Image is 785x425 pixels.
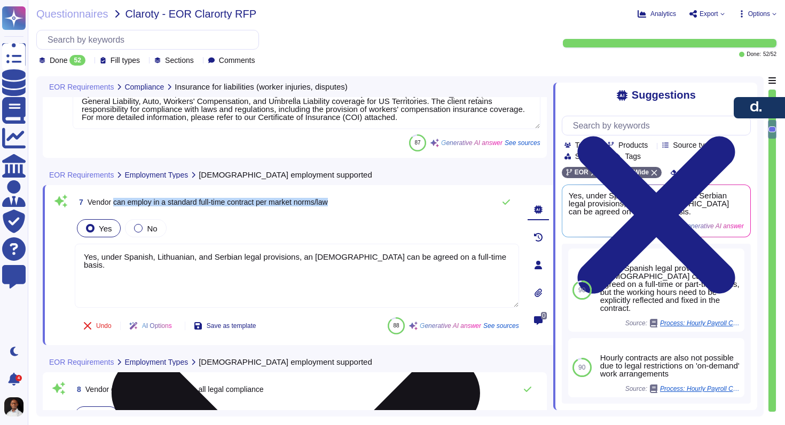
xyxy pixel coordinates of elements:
span: [DEMOGRAPHIC_DATA] employment supported [199,171,372,179]
span: EOR Requirements [49,83,114,91]
span: 90 [578,364,585,371]
span: 7 [75,198,83,206]
span: Fill types [111,57,140,64]
span: Comments [219,57,255,64]
span: 88 [394,323,399,328]
div: 4 [15,375,22,381]
span: Export [700,11,718,17]
div: 52 [69,55,85,66]
span: Claroty - EOR Clarorty RFP [125,9,257,19]
img: user [4,397,23,416]
span: Insurance for liabilities (worker injuries, disputes) [175,83,347,91]
span: EOR Requirements [49,358,114,366]
span: See sources [505,140,540,146]
span: Compliance [124,83,164,91]
span: Analytics [650,11,676,17]
button: user [2,395,31,419]
span: Vendor can employ in a standard full-time contract per market norms/law [88,198,328,206]
span: 8 [73,386,81,393]
span: Employment Types [124,171,188,179]
textarea: Yes, under Spanish, Lithuanian, and Serbian legal provisions, an [DEMOGRAPHIC_DATA] can be agreed... [75,244,519,308]
input: Search by keywords [568,116,750,135]
span: Options [748,11,770,17]
span: Source: [625,384,740,393]
div: Hourly contracts are also not possible due to legal restrictions on 'on-demand' work arrangements [600,354,740,378]
span: Sections [165,57,194,64]
span: Yes [99,224,112,233]
span: 90 [578,287,585,293]
span: EOR Requirements [49,171,114,179]
span: 52 / 52 [763,52,776,57]
span: 0 [541,312,547,319]
span: Generative AI answer [441,140,503,146]
span: Employment Types [124,358,188,366]
button: Analytics [638,10,676,18]
span: Questionnaires [36,9,108,19]
input: Search by keywords [42,30,258,49]
span: Process: Hourly Payroll Country Go-live Timeline .pdf [660,386,740,392]
span: No [147,224,157,233]
span: 87 [415,140,421,146]
span: Done [50,57,67,64]
span: Done: [747,52,761,57]
span: [DEMOGRAPHIC_DATA] employment supported [199,358,372,366]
